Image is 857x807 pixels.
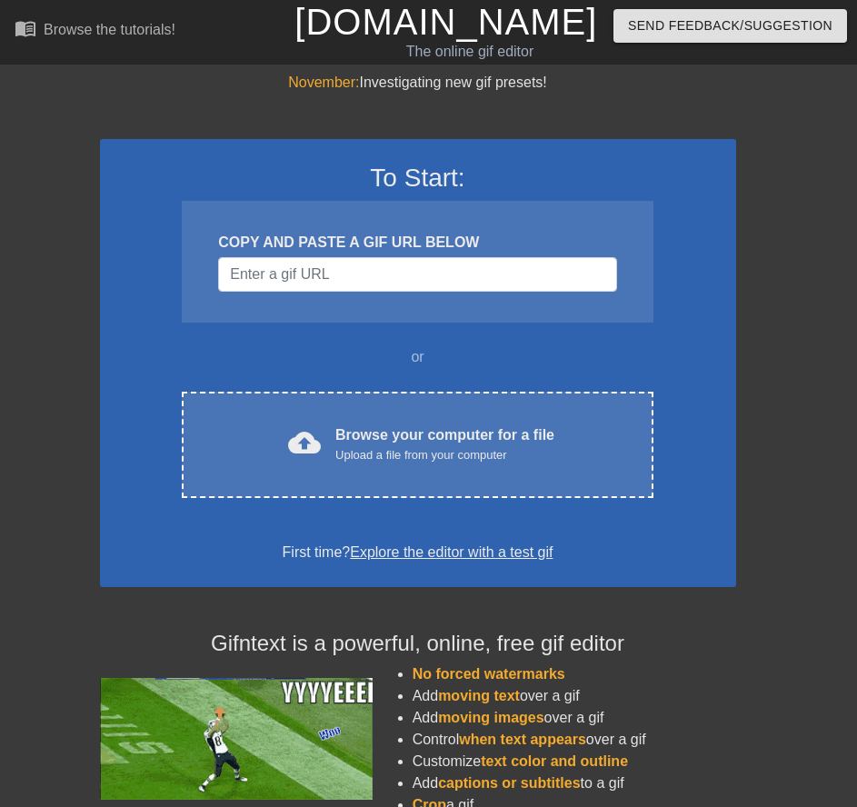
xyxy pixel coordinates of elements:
[413,772,736,794] li: Add to a gif
[413,707,736,729] li: Add over a gif
[15,17,36,39] span: menu_book
[100,72,736,94] div: Investigating new gif presets!
[288,75,359,90] span: November:
[413,685,736,707] li: Add over a gif
[100,678,373,800] img: football_small.gif
[335,424,554,464] div: Browse your computer for a file
[613,9,847,43] button: Send Feedback/Suggestion
[100,631,736,657] h4: Gifntext is a powerful, online, free gif editor
[481,753,628,769] span: text color and outline
[413,751,736,772] li: Customize
[124,163,713,194] h3: To Start:
[438,710,543,725] span: moving images
[218,232,616,254] div: COPY AND PASTE A GIF URL BELOW
[15,17,175,45] a: Browse the tutorials!
[628,15,832,37] span: Send Feedback/Suggestion
[294,2,597,42] a: [DOMAIN_NAME]
[413,666,565,682] span: No forced watermarks
[413,729,736,751] li: Control over a gif
[218,257,616,292] input: Username
[124,542,713,563] div: First time?
[438,775,580,791] span: captions or subtitles
[335,446,554,464] div: Upload a file from your computer
[438,688,520,703] span: moving text
[44,22,175,37] div: Browse the tutorials!
[459,732,586,747] span: when text appears
[350,544,553,560] a: Explore the editor with a test gif
[294,41,644,63] div: The online gif editor
[288,426,321,459] span: cloud_upload
[147,346,689,368] div: or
